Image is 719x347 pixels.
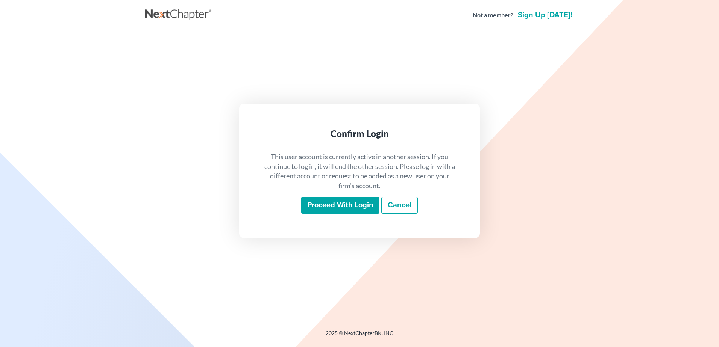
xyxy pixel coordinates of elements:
[263,152,456,191] p: This user account is currently active in another session. If you continue to log in, it will end ...
[145,329,574,343] div: 2025 © NextChapterBK, INC
[381,197,418,214] a: Cancel
[301,197,379,214] input: Proceed with login
[473,11,513,20] strong: Not a member?
[516,11,574,19] a: Sign up [DATE]!
[263,128,456,140] div: Confirm Login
